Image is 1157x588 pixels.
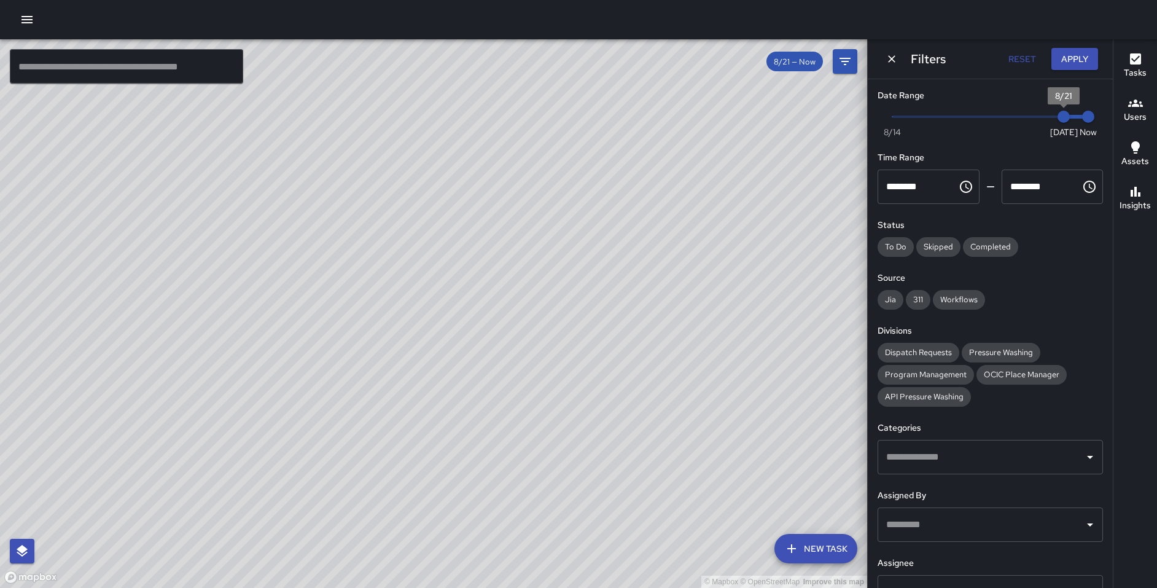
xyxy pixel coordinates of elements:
h6: Filters [911,49,946,69]
div: Dispatch Requests [878,343,959,363]
h6: Assignee [878,557,1103,570]
span: [DATE] [1050,126,1078,138]
h6: Time Range [878,151,1103,165]
button: Choose time, selected time is 12:00 AM [954,174,978,199]
button: Users [1113,88,1157,133]
span: 8/21 [1055,90,1072,101]
button: Reset [1002,48,1042,71]
span: Program Management [878,369,974,380]
button: Insights [1113,177,1157,221]
button: Open [1081,516,1099,533]
span: 8/14 [884,126,901,138]
h6: Assigned By [878,489,1103,503]
h6: Tasks [1124,66,1147,80]
button: Open [1081,449,1099,466]
span: Pressure Washing [962,347,1040,358]
h6: Date Range [878,89,1103,103]
div: Completed [963,237,1018,257]
h6: Source [878,272,1103,285]
div: Pressure Washing [962,343,1040,363]
h6: Categories [878,421,1103,435]
button: Filters [833,49,857,74]
div: To Do [878,237,914,257]
div: OCIC Place Manager [976,365,1067,385]
span: Dispatch Requests [878,347,959,358]
span: Jia [878,294,903,305]
h6: Users [1124,111,1147,124]
button: Tasks [1113,44,1157,88]
div: Jia [878,290,903,310]
div: 311 [906,290,930,310]
div: API Pressure Washing [878,387,971,407]
span: API Pressure Washing [878,391,971,402]
h6: Insights [1120,199,1151,213]
span: Now [1080,126,1097,138]
button: New Task [774,534,857,563]
span: OCIC Place Manager [976,369,1067,380]
span: Completed [963,241,1018,252]
h6: Status [878,219,1103,232]
button: Dismiss [882,50,901,68]
button: Choose time, selected time is 11:59 PM [1077,174,1102,199]
span: Skipped [916,241,960,252]
div: Skipped [916,237,960,257]
div: Program Management [878,365,974,385]
span: Workflows [933,294,985,305]
span: To Do [878,241,914,252]
span: 311 [906,294,930,305]
button: Assets [1113,133,1157,177]
div: Workflows [933,290,985,310]
h6: Divisions [878,324,1103,338]
span: 8/21 — Now [766,57,823,67]
button: Apply [1051,48,1098,71]
h6: Assets [1121,155,1149,168]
